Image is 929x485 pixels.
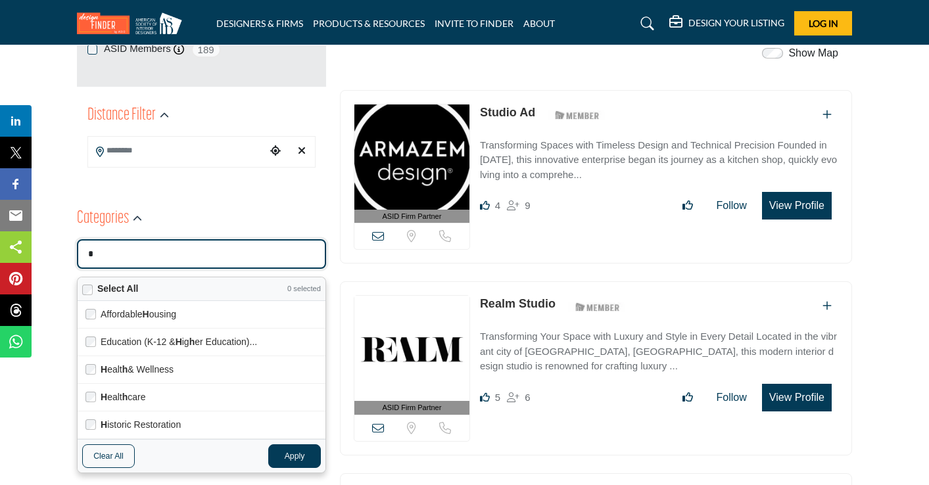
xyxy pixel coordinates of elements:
a: INVITE TO FINDER [435,18,513,29]
p: Realm Studio [480,295,556,313]
label: Education (K-12 & ig er Education)... [101,334,318,350]
a: Realm Studio [480,297,556,310]
a: Search [628,13,663,34]
button: Follow [708,193,755,219]
strong: h [189,336,195,347]
input: Search Category [77,239,326,269]
input: Search Location [88,138,266,164]
strong: h [122,364,128,375]
span: 5 [495,392,500,403]
span: Log In [809,18,838,29]
a: Transforming Spaces with Timeless Design and Technical Precision Founded in [DATE], this innovati... [480,130,838,183]
span: ASID Firm Partner [383,211,442,222]
label: ASID Members [104,41,171,57]
input: ASID Members checkbox [87,45,97,55]
a: Add To List [822,300,832,312]
button: Follow [708,384,755,411]
div: Clear search location [292,137,312,166]
strong: H [101,392,107,402]
button: Clear All [82,444,135,468]
span: ASID Firm Partner [383,402,442,413]
label: Show Map [788,45,838,61]
div: Followers [507,198,530,214]
h2: Categories [77,207,129,231]
label: Select All [97,282,139,296]
strong: H [101,364,107,375]
div: Choose your current location [266,137,285,166]
p: Studio Ad [480,104,535,122]
button: Apply [268,444,321,468]
button: View Profile [762,192,832,219]
button: Like listing [674,193,702,219]
img: ASID Members Badge Icon [568,298,627,315]
span: 6 [525,392,530,403]
i: Likes [480,392,490,402]
img: ASID Members Badge Icon [548,107,607,124]
strong: H [101,419,107,430]
h5: DESIGN YOUR LISTING [688,17,784,29]
i: Likes [480,200,490,210]
label: Affordable ousing [101,306,318,323]
button: Log In [794,11,852,35]
span: 9 [525,200,530,211]
label: istoric Restoration [101,417,318,433]
strong: H [176,336,182,347]
span: 0 selected [287,283,321,294]
label: ealt care [101,389,318,405]
div: Followers [507,390,530,405]
strong: H [143,309,149,319]
p: Transforming Spaces with Timeless Design and Technical Precision Founded in [DATE], this innovati... [480,138,838,183]
a: ASID Firm Partner [354,104,469,223]
a: Transforming Your Space with Luxury and Style in Every Detail Located in the vibrant city of [GEO... [480,321,838,374]
img: Site Logo [77,12,189,34]
button: View Profile [762,384,832,411]
img: Realm Studio [354,296,469,401]
strong: h [122,392,128,402]
span: 189 [191,41,221,58]
div: DESIGN YOUR LISTING [669,16,784,32]
a: ASID Firm Partner [354,296,469,415]
a: Studio Ad [480,106,535,119]
a: PRODUCTS & RESOURCES [313,18,425,29]
a: Add To List [822,109,832,120]
button: Like listing [674,384,702,411]
a: ABOUT [523,18,555,29]
img: Studio Ad [354,104,469,210]
h2: Distance Filter [87,104,156,127]
p: Transforming Your Space with Luxury and Style in Every Detail Located in the vibrant city of [GEO... [480,329,838,374]
span: 4 [495,200,500,211]
label: ealt & Wellness [101,361,318,378]
a: DESIGNERS & FIRMS [216,18,303,29]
